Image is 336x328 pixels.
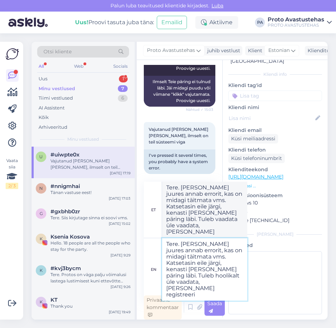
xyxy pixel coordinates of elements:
span: u [39,154,43,159]
div: [DATE] 17:19 [110,170,130,176]
div: Thank you [51,303,130,309]
textarea: Tere. [PERSON_NAME] juures annab errorit, kas on midagi täitmata vms. Katsetasin eile järgi, kena... [162,182,247,238]
span: n [39,186,43,191]
span: KT [51,297,58,303]
div: PROTO AVASTUSTEHAS [268,22,324,28]
div: [DATE] 9:26 [110,284,130,289]
span: 17:19 [146,174,172,180]
span: Estonian [268,47,290,54]
div: Proovi tasuta juba täna: [75,18,154,27]
p: Kliendi telefon [228,146,322,154]
span: k [40,268,43,273]
div: Socials [112,62,129,71]
span: g [40,211,43,216]
span: K [40,299,43,304]
a: Proto AvastustehasPROTO AVASTUSTEHAS [268,17,332,28]
div: Minu vestlused [39,85,75,92]
span: Ksenia Kosova [51,234,90,240]
p: Kliendi email [228,127,322,134]
div: Aktiivne [195,16,238,29]
div: Tänan vastuse eest! [51,189,130,196]
div: Vajutanud [PERSON_NAME] [PERSON_NAME], ilmselt on teil süsteemi viga [51,158,130,170]
textarea: Tere. [PERSON_NAME] juures annab errorit, kas on midagi täitmata vms. Katsetasin eile järgi, kena... [162,238,247,301]
div: et [151,204,156,216]
div: Kõik [39,114,49,121]
div: Kliendi info [228,71,322,78]
button: Emailid [157,16,187,29]
p: Chrome [TECHNICAL_ID] [228,217,322,224]
div: I've pressed it several times, you probably have a system error. [144,149,215,174]
p: Kliendi tag'id [228,82,322,89]
img: Askly Logo [6,47,19,61]
div: 7 [118,85,128,92]
div: Uus [39,75,47,82]
div: Privaatne kommentaar [144,295,182,320]
div: Hello. 18 people are all the people who stay for the party. [51,240,130,253]
div: Klienditugi [305,47,335,54]
span: #gxbhb0zr [51,208,80,215]
div: Proto Avastustehas [268,17,324,22]
div: 6 [118,95,128,102]
input: Lisa nimi [229,114,314,122]
p: Vaata edasi ... [228,183,322,189]
span: Nähtud ✓ 15:03 [186,107,213,112]
div: [DATE] 17:03 [109,196,130,201]
div: Web [73,62,85,71]
div: Tere. Protos on väga palju võimalusi lastega lustimisest kuni ettevõtte juubelini: [URL][DOMAIN_N... [51,272,130,284]
p: Brauser [228,209,322,217]
div: en [151,263,156,275]
div: AI Assistent [39,105,65,112]
span: K [40,236,43,241]
p: Operatsioonisüsteem [228,192,322,199]
span: Proto Avastustehas [147,47,195,54]
input: Lisa tag [228,91,322,101]
div: [DATE] 15:02 [109,221,130,226]
div: 2 / 3 [6,183,18,189]
div: Küsi telefoninumbrit [228,154,285,163]
p: Windows 10 [228,199,322,207]
div: Arhiveeritud [39,124,67,131]
p: Märkmed [228,242,322,249]
span: Luba [209,2,226,9]
div: Tere. Siis kirjutage sinna ei soovi vms. [51,215,130,221]
div: Ilmselt Teie päring ei tulnud läbi. Jäi midagi puudu või viimane "klikk" vajutamata. Proovige uue... [144,76,215,107]
span: #nnigmhai [51,183,80,189]
div: [PERSON_NAME] [228,231,322,237]
p: Klienditeekond [228,166,322,173]
span: Otsi kliente [43,48,72,55]
div: 1 [119,75,128,82]
span: Minu vestlused [67,136,99,142]
div: [DATE] 19:49 [109,309,130,315]
span: #kvj3bycm [51,265,81,272]
span: Vajutanud [PERSON_NAME] [PERSON_NAME], ilmselt on teil süsteemi viga [149,127,209,145]
span: #uiwpte0x [51,152,80,158]
div: All [37,62,45,71]
p: Kliendi nimi [228,104,322,111]
div: Küsi meiliaadressi [228,134,278,143]
div: Tiimi vestlused [39,95,73,102]
b: Uus! [75,19,88,26]
div: Vaata siia [6,158,18,189]
div: [DATE] 9:29 [110,253,130,258]
div: juhib vestlust [204,47,240,54]
div: PA [255,18,265,27]
div: Klient [245,47,262,54]
a: [URL][DOMAIN_NAME] [228,174,283,180]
